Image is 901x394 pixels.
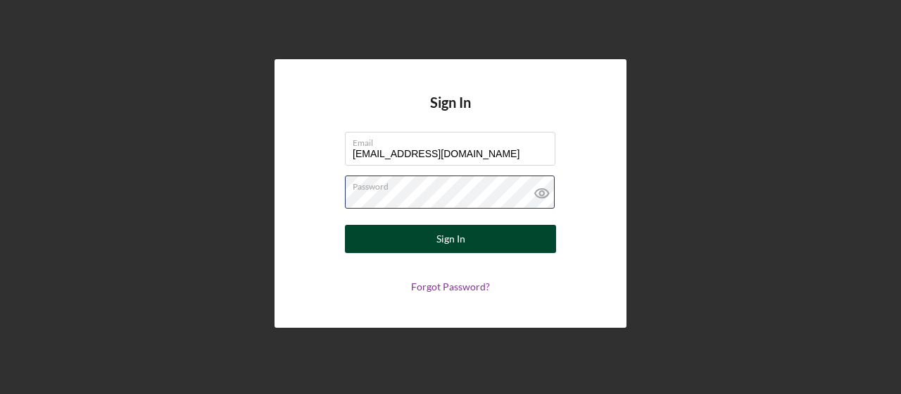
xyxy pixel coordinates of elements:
h4: Sign In [430,94,471,132]
label: Password [353,176,555,192]
div: Sign In [436,225,465,253]
label: Email [353,133,555,148]
button: Sign In [345,225,556,253]
a: Forgot Password? [411,281,490,293]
